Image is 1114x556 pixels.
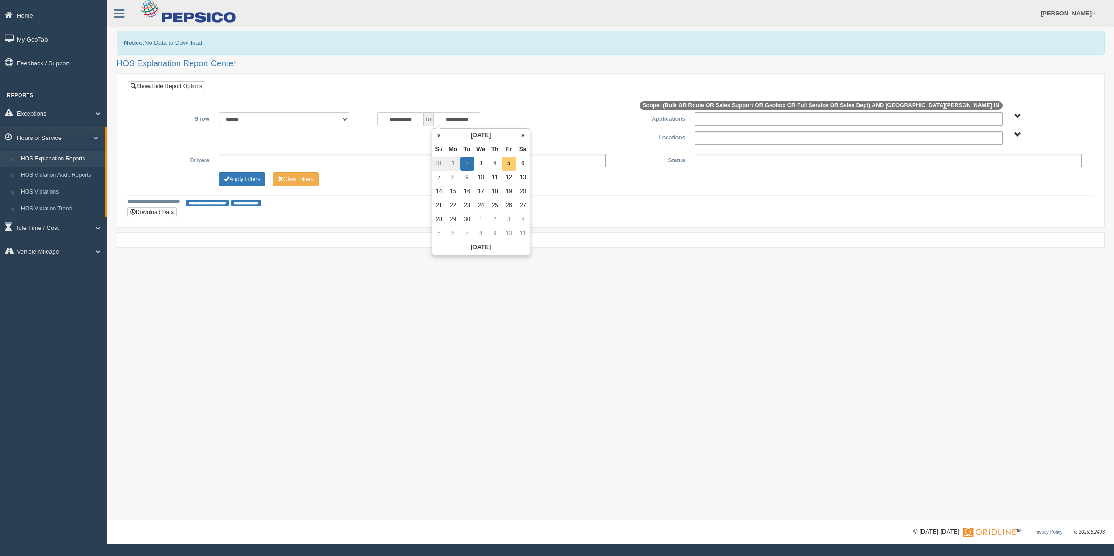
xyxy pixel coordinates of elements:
[117,31,1105,55] div: No Data to Download.
[432,213,446,227] td: 28
[488,227,502,241] td: 9
[446,185,460,199] td: 15
[502,185,516,199] td: 19
[432,185,446,199] td: 14
[516,157,530,171] td: 6
[913,527,1105,537] div: © [DATE]-[DATE] - ™
[460,199,474,213] td: 23
[963,528,1016,537] img: Gridline
[516,213,530,227] td: 4
[17,151,105,167] a: HOS Explanation Reports
[611,154,690,165] label: Status
[446,199,460,213] td: 22
[219,172,265,186] button: Change Filter Options
[516,199,530,213] td: 27
[516,171,530,185] td: 13
[273,172,319,186] button: Change Filter Options
[460,185,474,199] td: 16
[640,101,1003,110] span: Scope: (Bulk OR Route OR Sales Support OR Geobox OR Full Service OR Sales Dept) AND [GEOGRAPHIC_D...
[446,157,460,171] td: 1
[516,143,530,157] th: Sa
[446,213,460,227] td: 29
[432,171,446,185] td: 7
[502,227,516,241] td: 10
[460,157,474,171] td: 2
[432,199,446,213] td: 21
[460,227,474,241] td: 7
[474,143,488,157] th: We
[488,143,502,157] th: Th
[488,171,502,185] td: 11
[474,171,488,185] td: 10
[516,185,530,199] td: 20
[502,213,516,227] td: 3
[446,129,516,143] th: [DATE]
[432,157,446,171] td: 31
[127,207,177,217] button: Download Data
[516,129,530,143] th: »
[1033,529,1062,535] a: Privacy Policy
[488,157,502,171] td: 4
[474,213,488,227] td: 1
[488,185,502,199] td: 18
[17,201,105,217] a: HOS Violation Trend
[135,154,214,165] label: Drivers
[1074,529,1105,535] span: v. 2025.5.2403
[474,157,488,171] td: 3
[488,213,502,227] td: 2
[474,227,488,241] td: 8
[135,112,214,124] label: Show
[17,184,105,201] a: HOS Violations
[446,171,460,185] td: 8
[611,131,690,142] label: Locations
[502,143,516,157] th: Fr
[124,39,144,46] b: Notice:
[611,112,690,124] label: Applications
[460,143,474,157] th: Tu
[432,241,530,255] th: [DATE]
[424,112,433,126] span: to
[502,171,516,185] td: 12
[502,199,516,213] td: 26
[432,129,446,143] th: «
[516,227,530,241] td: 11
[502,157,516,171] td: 5
[128,81,205,91] a: Show/Hide Report Options
[117,59,1105,69] h2: HOS Explanation Report Center
[446,227,460,241] td: 6
[17,167,105,184] a: HOS Violation Audit Reports
[460,213,474,227] td: 30
[446,143,460,157] th: Mo
[474,185,488,199] td: 17
[488,199,502,213] td: 25
[474,199,488,213] td: 24
[432,227,446,241] td: 5
[432,143,446,157] th: Su
[460,171,474,185] td: 9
